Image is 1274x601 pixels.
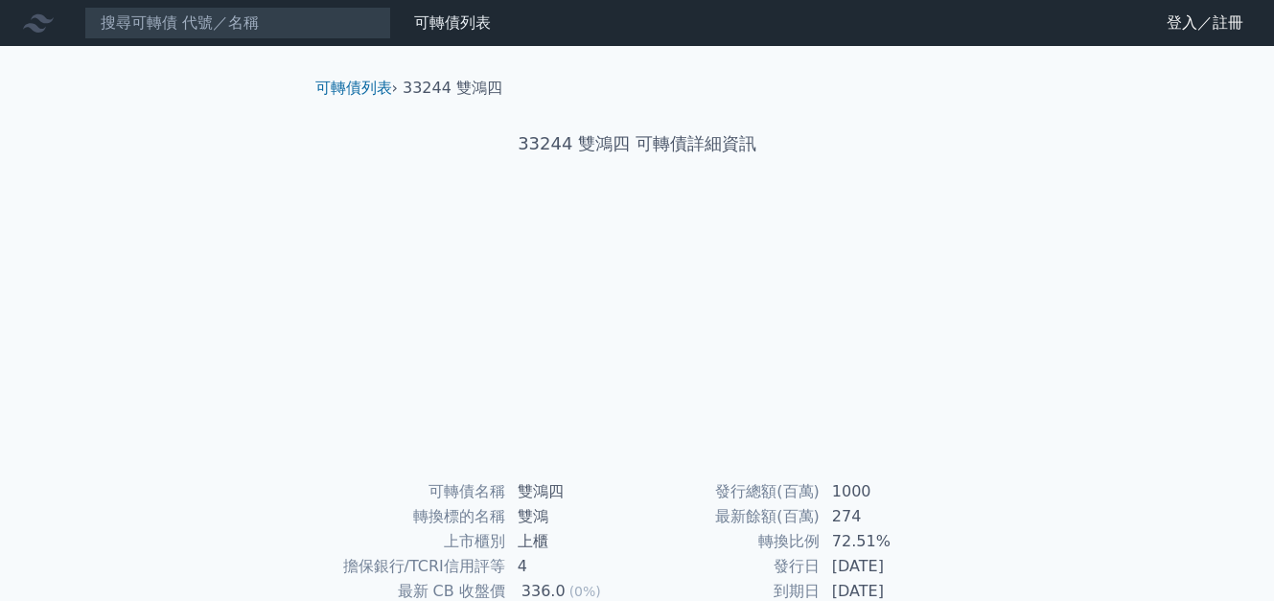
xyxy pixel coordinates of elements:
[821,504,952,529] td: 274
[323,504,506,529] td: 轉換標的名稱
[637,504,821,529] td: 最新餘額(百萬)
[323,554,506,579] td: 擔保銀行/TCRI信用評等
[506,554,637,579] td: 4
[637,529,821,554] td: 轉換比例
[506,479,637,504] td: 雙鴻四
[1151,8,1259,38] a: 登入／註冊
[637,554,821,579] td: 發行日
[84,7,391,39] input: 搜尋可轉債 代號／名稱
[569,584,601,599] span: (0%)
[300,130,975,157] h1: 33244 雙鴻四 可轉債詳細資訊
[506,504,637,529] td: 雙鴻
[821,479,952,504] td: 1000
[323,479,506,504] td: 可轉債名稱
[403,77,502,100] li: 33244 雙鴻四
[821,529,952,554] td: 72.51%
[323,529,506,554] td: 上市櫃別
[315,79,392,97] a: 可轉債列表
[821,554,952,579] td: [DATE]
[506,529,637,554] td: 上櫃
[315,77,398,100] li: ›
[414,13,491,32] a: 可轉債列表
[637,479,821,504] td: 發行總額(百萬)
